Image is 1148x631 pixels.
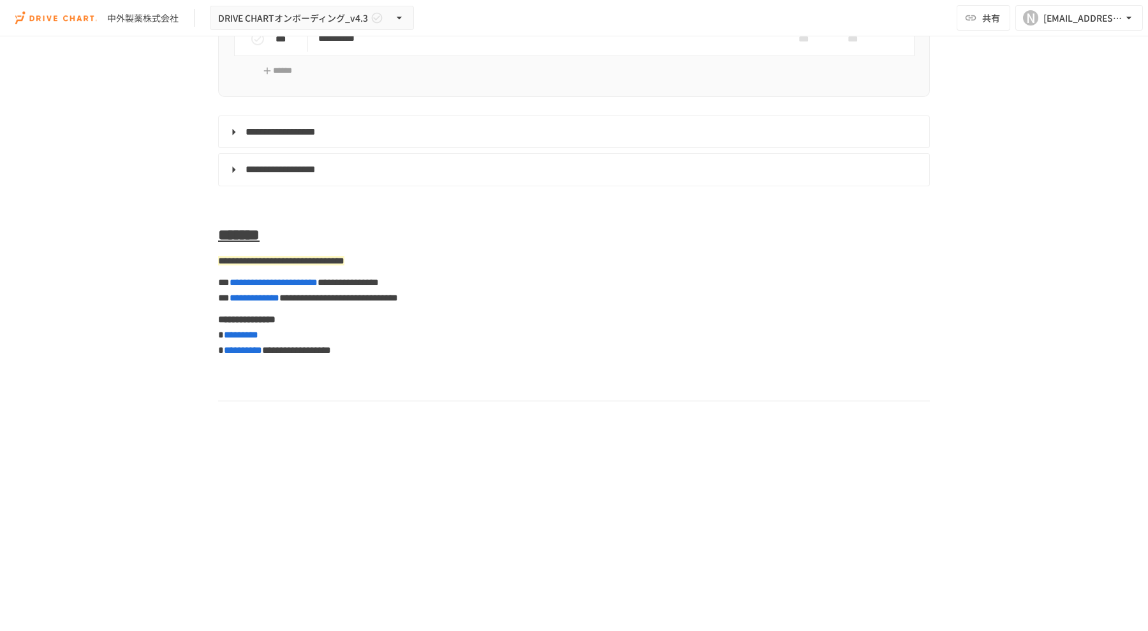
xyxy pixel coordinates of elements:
[107,11,179,25] div: 中外製薬株式会社
[218,10,368,26] span: DRIVE CHARTオンボーディング_v4.3
[1043,10,1122,26] div: [EMAIL_ADDRESS][DOMAIN_NAME]
[957,5,1010,31] button: 共有
[210,6,414,31] button: DRIVE CHARTオンボーディング_v4.3
[15,8,97,28] img: i9VDDS9JuLRLX3JIUyK59LcYp6Y9cayLPHs4hOxMB9W
[1023,10,1038,26] div: N
[982,11,1000,25] span: 共有
[245,26,270,52] button: status
[1015,5,1143,31] button: N[EMAIL_ADDRESS][DOMAIN_NAME]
